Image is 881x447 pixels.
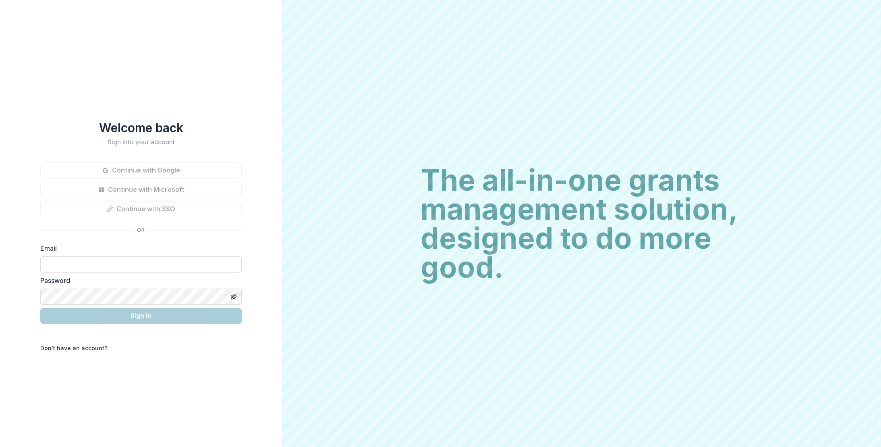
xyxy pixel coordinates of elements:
p: Don't have an account? [40,344,108,352]
button: Sign In [40,308,242,324]
button: Continue with Microsoft [40,182,242,198]
button: Continue with Google [40,162,242,179]
h1: Welcome back [40,121,242,135]
h2: Sign into your account [40,138,242,146]
button: Toggle password visibility [227,290,240,303]
label: Password [40,276,237,285]
button: Continue with SSO [40,201,242,217]
label: Email [40,243,237,253]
